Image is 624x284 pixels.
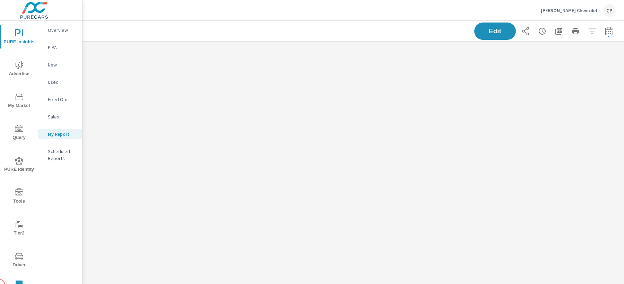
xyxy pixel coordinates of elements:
[2,29,36,46] span: PURE Insights
[2,93,36,110] span: My Market
[48,79,77,86] p: Used
[474,23,516,40] button: Edit
[519,24,532,38] button: Share Report
[2,125,36,142] span: Query
[2,220,36,237] span: Tier2
[48,113,77,120] p: Sales
[2,61,36,78] span: Advertise
[38,94,82,105] div: Fixed Ops
[38,112,82,122] div: Sales
[541,7,598,14] p: [PERSON_NAME] Chevrolet
[552,24,566,38] button: "Export Report to PDF"
[48,148,77,162] p: Scheduled Reports
[38,60,82,70] div: New
[481,28,509,34] span: Edit
[48,27,77,34] p: Overview
[48,44,77,51] p: PIPA
[2,252,36,269] span: Driver
[48,131,77,137] p: My Report
[569,24,582,38] button: Print Report
[38,129,82,139] div: My Report
[2,188,36,205] span: Tools
[48,96,77,103] p: Fixed Ops
[603,4,616,17] div: CP
[38,25,82,35] div: Overview
[38,146,82,163] div: Scheduled Reports
[602,24,616,38] button: Select Date Range
[48,61,77,68] p: New
[2,157,36,174] span: PURE Identity
[38,77,82,87] div: Used
[38,42,82,53] div: PIPA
